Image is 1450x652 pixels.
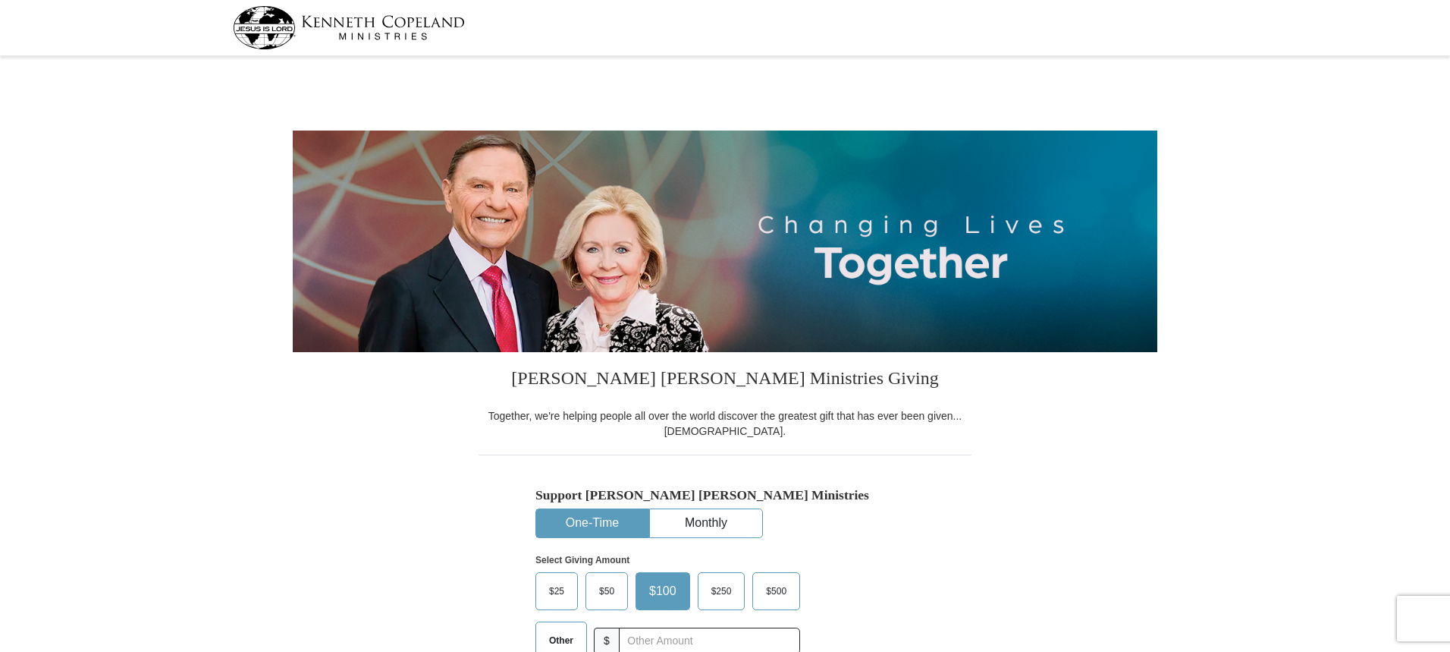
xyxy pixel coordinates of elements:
span: $100 [642,580,684,603]
button: One-Time [536,509,648,537]
h5: Support [PERSON_NAME] [PERSON_NAME] Ministries [535,487,915,503]
span: $250 [704,580,739,603]
span: $500 [758,580,794,603]
button: Monthly [650,509,762,537]
img: kcm-header-logo.svg [233,6,465,49]
span: Other [541,629,581,652]
span: $50 [592,580,622,603]
h3: [PERSON_NAME] [PERSON_NAME] Ministries Giving [479,352,971,408]
span: $25 [541,580,572,603]
strong: Select Giving Amount [535,555,629,565]
div: Together, we're helping people all over the world discover the greatest gift that has ever been g... [479,408,971,439]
